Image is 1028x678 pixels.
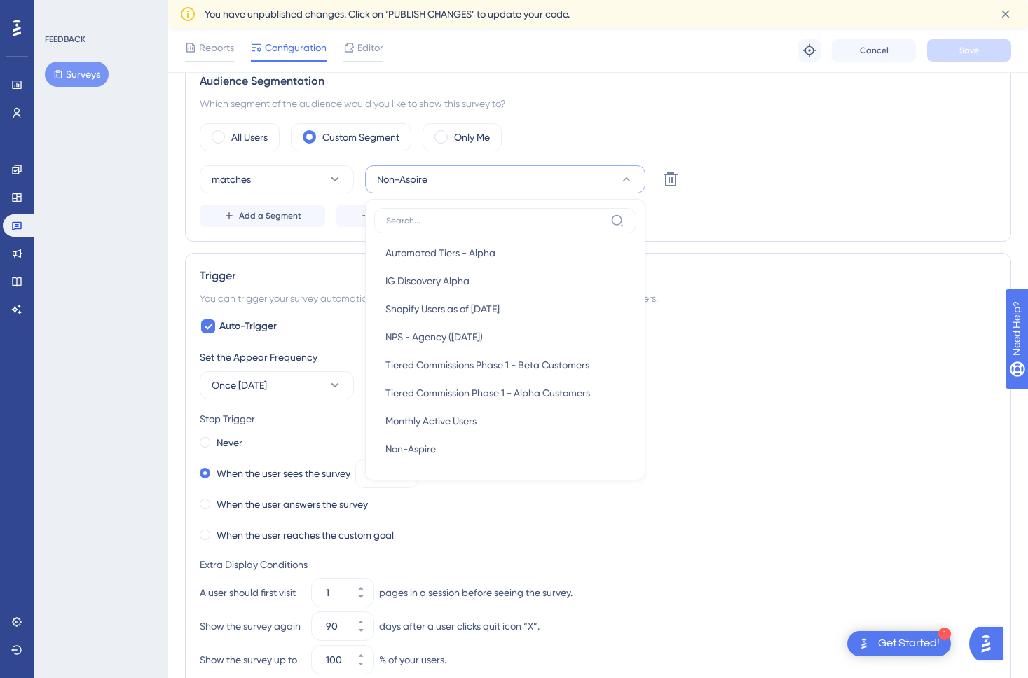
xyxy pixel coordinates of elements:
[374,295,636,323] button: Shopify Users as of [DATE]
[265,39,327,56] span: Configuration
[385,244,495,261] span: Automated Tiers - Alpha
[856,635,872,652] img: launcher-image-alternative-text
[205,6,570,22] span: You have unpublished changes. Click on ‘PUBLISH CHANGES’ to update your code.
[33,4,88,20] span: Need Help?
[322,129,399,146] label: Custom Segment
[217,434,242,451] label: Never
[385,441,436,457] span: Non-Aspire
[374,351,636,379] button: Tiered Commissions Phase 1 - Beta Customers
[200,410,996,427] div: Stop Trigger
[336,205,473,227] button: Create a Segment
[385,300,500,317] span: Shopify Users as of [DATE]
[385,413,477,429] span: Monthly Active Users
[374,267,636,295] button: IG Discovery Alpha
[212,377,267,394] span: Once [DATE]
[200,584,306,601] div: A user should first visit
[374,435,636,463] button: Non-Aspire
[217,465,350,482] label: When the user sees the survey
[374,239,636,267] button: Automated Tiers - Alpha
[200,290,996,307] div: You can trigger your survey automatically when the target URL is visited, and/or use the custom t...
[217,496,368,513] label: When the user answers the survey
[199,39,234,56] span: Reports
[938,628,951,640] div: 1
[200,268,996,284] div: Trigger
[200,95,996,112] div: Which segment of the audience would you like to show this survey to?
[231,129,268,146] label: All Users
[219,318,277,335] span: Auto-Trigger
[200,349,996,366] div: Set the Appear Frequency
[365,165,645,193] button: Non-Aspire
[379,618,540,635] div: days after a user clicks quit icon “X”.
[374,379,636,407] button: Tiered Commission Phase 1 - Alpha Customers
[454,129,490,146] label: Only Me
[385,357,589,373] span: Tiered Commissions Phase 1 - Beta Customers
[200,556,996,573] div: Extra Display Conditions
[200,73,996,90] div: Audience Segmentation
[832,39,916,62] button: Cancel
[969,623,1011,665] iframe: UserGuiding AI Assistant Launcher
[200,165,354,193] button: matches
[878,636,940,651] div: Get Started!
[200,371,354,399] button: Once [DATE]
[200,205,325,227] button: Add a Segment
[212,171,251,188] span: matches
[927,39,1011,62] button: Save
[385,328,483,345] span: NPS - Agency ([DATE])
[385,385,590,401] span: Tiered Commission Phase 1 - Alpha Customers
[374,323,636,351] button: NPS - Agency ([DATE])
[959,45,979,56] span: Save
[357,39,383,56] span: Editor
[45,62,109,87] button: Surveys
[385,272,470,289] span: IG Discovery Alpha
[239,210,301,221] span: Add a Segment
[847,631,951,656] div: Open Get Started! checklist, remaining modules: 1
[217,527,394,544] label: When the user reaches the custom goal
[379,584,573,601] div: pages in a session before seeing the survey.
[860,45,889,56] span: Cancel
[200,618,306,635] div: Show the survey again
[386,215,605,226] input: Search...
[200,651,306,668] div: Show the survey up to
[45,34,85,45] div: FEEDBACK
[377,171,427,188] span: Non-Aspire
[379,651,446,668] div: % of your users.
[374,407,636,435] button: Monthly Active Users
